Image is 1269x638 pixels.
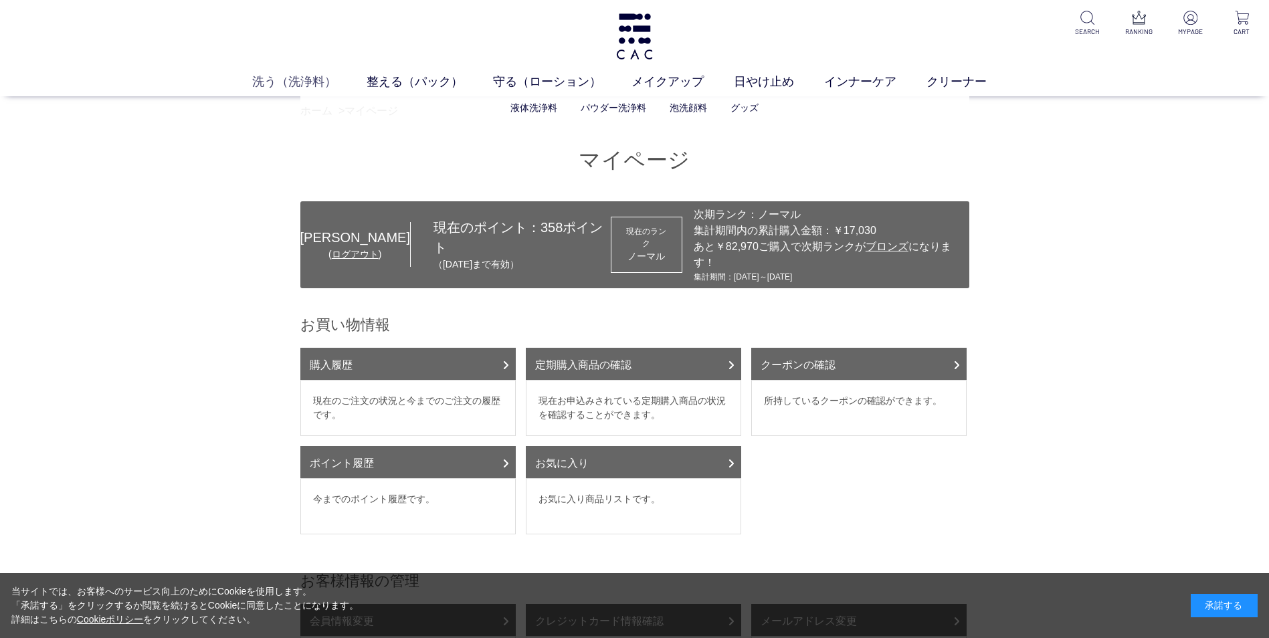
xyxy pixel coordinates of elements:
a: パウダー洗浄料 [581,102,646,113]
div: 集計期間：[DATE]～[DATE] [694,271,963,283]
a: メイクアップ [631,73,734,91]
a: お気に入り [526,446,741,478]
dd: 所持しているクーポンの確認ができます。 [751,380,967,436]
dd: 現在お申込みされている定期購入商品の状況を確認することができます。 [526,380,741,436]
p: CART [1226,27,1258,37]
h1: マイページ [300,146,969,175]
img: logo [614,13,655,60]
a: 購入履歴 [300,348,516,380]
a: 守る（ローション） [493,73,631,91]
h2: お買い物情報 [300,315,969,334]
span: 358 [541,220,563,235]
p: SEARCH [1071,27,1104,37]
a: 日やけ止め [734,73,824,91]
a: 洗う（洗浄料） [252,73,367,91]
a: ポイント履歴 [300,446,516,478]
a: クーポンの確認 [751,348,967,380]
p: （[DATE]まで有効） [433,257,611,272]
a: MYPAGE [1174,11,1207,37]
a: RANKING [1122,11,1155,37]
div: あと￥82,970ご購入で次期ランクが になります！ [694,239,963,271]
a: Cookieポリシー [77,614,144,625]
div: ノーマル [623,249,670,263]
a: ログアウト [332,249,379,259]
div: [PERSON_NAME] [300,227,410,247]
a: 泡洗顔料 [670,102,707,113]
p: RANKING [1122,27,1155,37]
a: クリーナー [926,73,1017,91]
dt: 現在のランク [623,225,670,249]
a: インナーケア [824,73,926,91]
p: MYPAGE [1174,27,1207,37]
a: CART [1226,11,1258,37]
dd: 今までのポイント履歴です。 [300,478,516,534]
a: グッズ [730,102,759,113]
div: 次期ランク：ノーマル [694,207,963,223]
div: 現在のポイント： ポイント [411,217,611,272]
dd: 現在のご注文の状況と今までのご注文の履歴です。 [300,380,516,436]
span: ブロンズ [866,241,908,252]
div: 当サイトでは、お客様へのサービス向上のためにCookieを使用します。 「承諾する」をクリックするか閲覧を続けるとCookieに同意したことになります。 詳細はこちらの をクリックしてください。 [11,584,359,627]
dd: お気に入り商品リストです。 [526,478,741,534]
a: SEARCH [1071,11,1104,37]
a: 液体洗浄料 [510,102,557,113]
a: 定期購入商品の確認 [526,348,741,380]
a: 整える（パック） [367,73,493,91]
div: ( ) [300,247,410,261]
div: 集計期間内の累計購入金額：￥17,030 [694,223,963,239]
div: 承諾する [1191,594,1258,617]
h2: お客様情報の管理 [300,571,969,591]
